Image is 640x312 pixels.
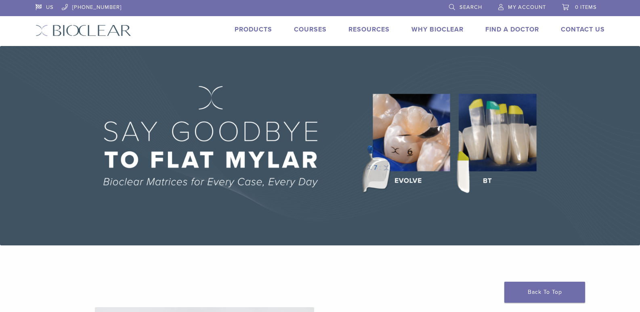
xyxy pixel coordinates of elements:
[504,282,585,303] a: Back To Top
[294,25,327,34] a: Courses
[235,25,272,34] a: Products
[36,25,131,36] img: Bioclear
[411,25,464,34] a: Why Bioclear
[485,25,539,34] a: Find A Doctor
[460,4,482,10] span: Search
[575,4,597,10] span: 0 items
[561,25,605,34] a: Contact Us
[508,4,546,10] span: My Account
[348,25,390,34] a: Resources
